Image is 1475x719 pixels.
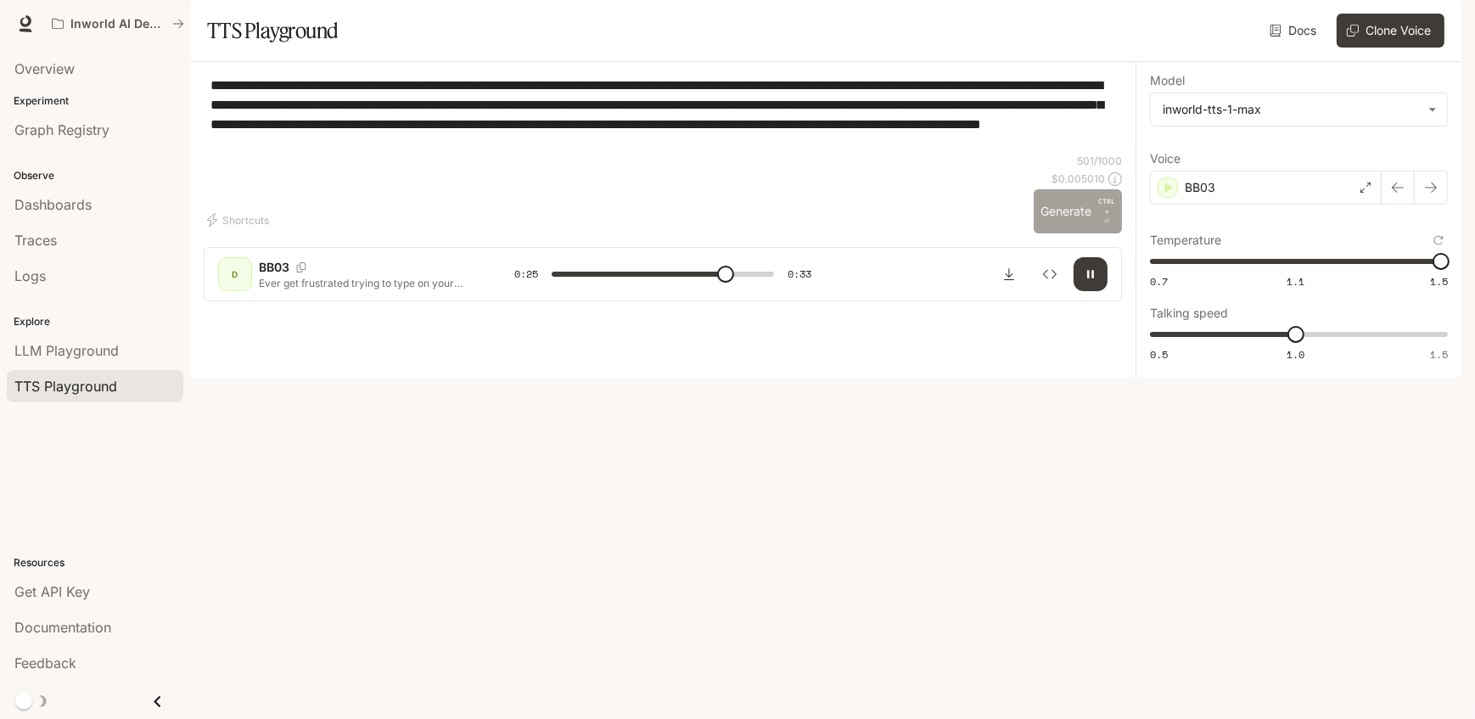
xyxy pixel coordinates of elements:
[222,261,249,288] div: D
[1429,231,1448,250] button: Reset to default
[1150,153,1181,165] p: Voice
[289,262,313,272] button: Copy Voice ID
[207,14,339,48] h1: TTS Playground
[514,266,538,283] span: 0:25
[259,276,474,290] p: Ever get frustrated trying to type on your smart TV with just the remote? Same here—that’s why I ...
[1287,274,1304,289] span: 1.1
[788,266,811,283] span: 0:33
[259,259,289,276] p: BB03
[1150,307,1228,319] p: Talking speed
[1150,274,1168,289] span: 0.7
[1077,154,1122,168] p: 501 / 1000
[1150,234,1221,246] p: Temperature
[1052,171,1105,186] p: $ 0.005010
[1337,14,1444,48] button: Clone Voice
[1098,196,1115,216] p: CTRL +
[1150,75,1185,87] p: Model
[1266,14,1323,48] a: Docs
[1034,189,1122,233] button: GenerateCTRL +⏎
[1430,274,1448,289] span: 1.5
[204,206,276,233] button: Shortcuts
[1098,196,1115,227] p: ⏎
[70,17,165,31] p: Inworld AI Demos
[1163,101,1420,118] div: inworld-tts-1-max
[1151,93,1447,126] div: inworld-tts-1-max
[992,257,1026,291] button: Download audio
[1430,347,1448,362] span: 1.5
[1287,347,1304,362] span: 1.0
[1150,347,1168,362] span: 0.5
[1185,179,1215,196] p: BB03
[1033,257,1067,291] button: Inspect
[44,7,192,41] button: All workspaces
